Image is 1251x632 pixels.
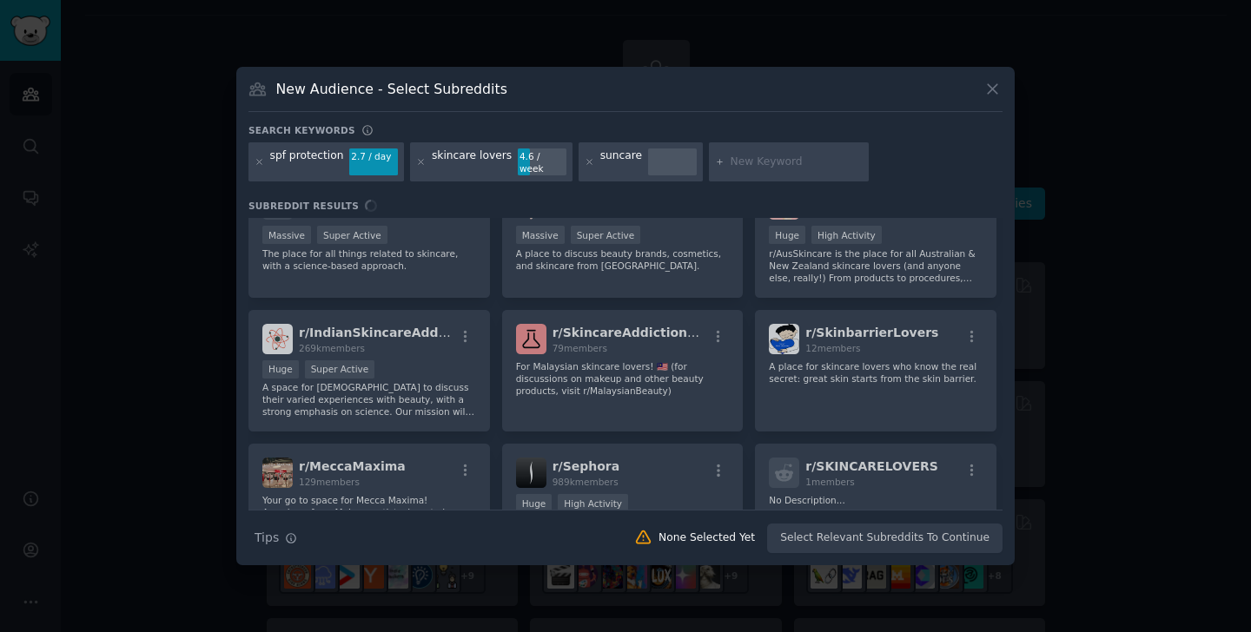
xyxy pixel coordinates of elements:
[600,148,642,176] div: suncare
[248,200,359,212] span: Subreddit Results
[276,80,507,98] h3: New Audience - Select Subreddits
[349,148,398,164] div: 2.7 / day
[518,148,566,176] div: 4.6 / week
[270,148,344,176] div: spf protection
[659,530,755,546] div: None Selected Yet
[255,529,279,547] span: Tips
[248,523,303,553] button: Tips
[248,124,355,136] h3: Search keywords
[432,148,512,176] div: skincare lovers
[731,155,863,170] input: New Keyword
